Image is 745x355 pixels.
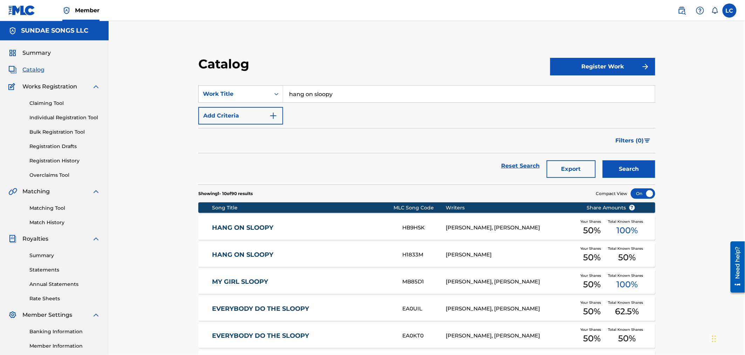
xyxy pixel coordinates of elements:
img: expand [92,82,100,91]
button: Search [603,160,655,178]
span: 62.5 % [615,305,639,318]
a: EVERYBODY DO THE SLOOPY [212,332,393,340]
img: 9d2ae6d4665cec9f34b9.svg [269,112,278,120]
a: Public Search [675,4,689,18]
a: Member Information [29,342,100,350]
img: search [678,6,686,15]
span: Catalog [22,66,45,74]
div: EA0UIL [402,305,446,313]
span: 50 % [583,224,601,237]
img: Royalties [8,235,17,243]
button: Export [547,160,596,178]
a: Match History [29,219,100,226]
a: EVERYBODY DO THE SLOOPY [212,305,393,313]
span: Total Known Shares [608,273,646,278]
span: Summary [22,49,51,57]
img: expand [92,235,100,243]
a: Overclaims Tool [29,172,100,179]
iframe: Resource Center [725,239,745,295]
div: MB85D1 [402,278,446,286]
div: H1833M [402,251,446,259]
div: [PERSON_NAME], [PERSON_NAME] [446,305,576,313]
img: f7272a7cc735f4ea7f67.svg [641,62,650,71]
span: 100 % [616,278,638,291]
span: Member [75,6,100,14]
div: Help [693,4,707,18]
span: Total Known Shares [608,219,646,224]
div: [PERSON_NAME] [446,251,576,259]
span: Your Shares [580,246,604,251]
div: EA0KT0 [402,332,446,340]
div: Work Title [203,90,266,98]
div: User Menu [723,4,737,18]
span: 50 % [583,332,601,345]
a: Banking Information [29,328,100,335]
span: Share Amounts [587,204,635,212]
div: Drag [712,328,716,349]
img: MLC Logo [8,5,35,15]
div: Writers [446,204,576,212]
span: Your Shares [580,327,604,332]
span: Filters ( 0 ) [616,136,644,145]
form: Search Form [198,85,655,185]
span: ? [629,205,635,210]
a: Summary [29,252,100,259]
span: Total Known Shares [608,300,646,305]
span: 50 % [618,332,636,345]
div: [PERSON_NAME], [PERSON_NAME] [446,278,576,286]
span: 50 % [583,305,601,318]
a: SummarySummary [8,49,51,57]
span: 50 % [583,251,601,264]
button: Register Work [550,58,655,75]
img: Summary [8,49,17,57]
a: Registration Drafts [29,143,100,150]
img: expand [92,311,100,319]
h5: SUNDAE SONGS LLC [21,27,88,35]
p: Showing 1 - 10 of 90 results [198,190,253,197]
img: filter [644,139,650,143]
a: Individual Registration Tool [29,114,100,121]
img: Catalog [8,66,17,74]
a: CatalogCatalog [8,66,45,74]
a: Reset Search [498,158,543,174]
span: Member Settings [22,311,72,319]
img: Top Rightsholder [62,6,71,15]
div: Song Title [212,204,394,212]
span: Your Shares [580,273,604,278]
h2: Catalog [198,56,253,72]
a: Bulk Registration Tool [29,128,100,136]
img: Matching [8,187,17,196]
img: help [696,6,704,15]
a: HANG ON SLOOPY [212,251,393,259]
span: 100 % [616,224,638,237]
a: Matching Tool [29,205,100,212]
a: HANG ON SLOOPY [212,224,393,232]
div: MLC Song Code [394,204,446,212]
iframe: Chat Widget [710,321,745,355]
a: Statements [29,266,100,274]
span: Total Known Shares [608,246,646,251]
img: Works Registration [8,82,18,91]
span: Your Shares [580,300,604,305]
div: [PERSON_NAME], [PERSON_NAME] [446,224,576,232]
a: Registration History [29,157,100,165]
span: Works Registration [22,82,77,91]
span: 50 % [583,278,601,291]
img: Member Settings [8,311,17,319]
div: [PERSON_NAME], [PERSON_NAME] [446,332,576,340]
img: expand [92,187,100,196]
a: Annual Statements [29,281,100,288]
span: Your Shares [580,219,604,224]
span: 50 % [618,251,636,264]
a: MY GIRL SLOOPY [212,278,393,286]
a: Rate Sheets [29,295,100,302]
button: Add Criteria [198,107,283,125]
a: Claiming Tool [29,100,100,107]
span: Matching [22,187,50,196]
img: Accounts [8,27,17,35]
div: HB9HSK [402,224,446,232]
span: Royalties [22,235,48,243]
